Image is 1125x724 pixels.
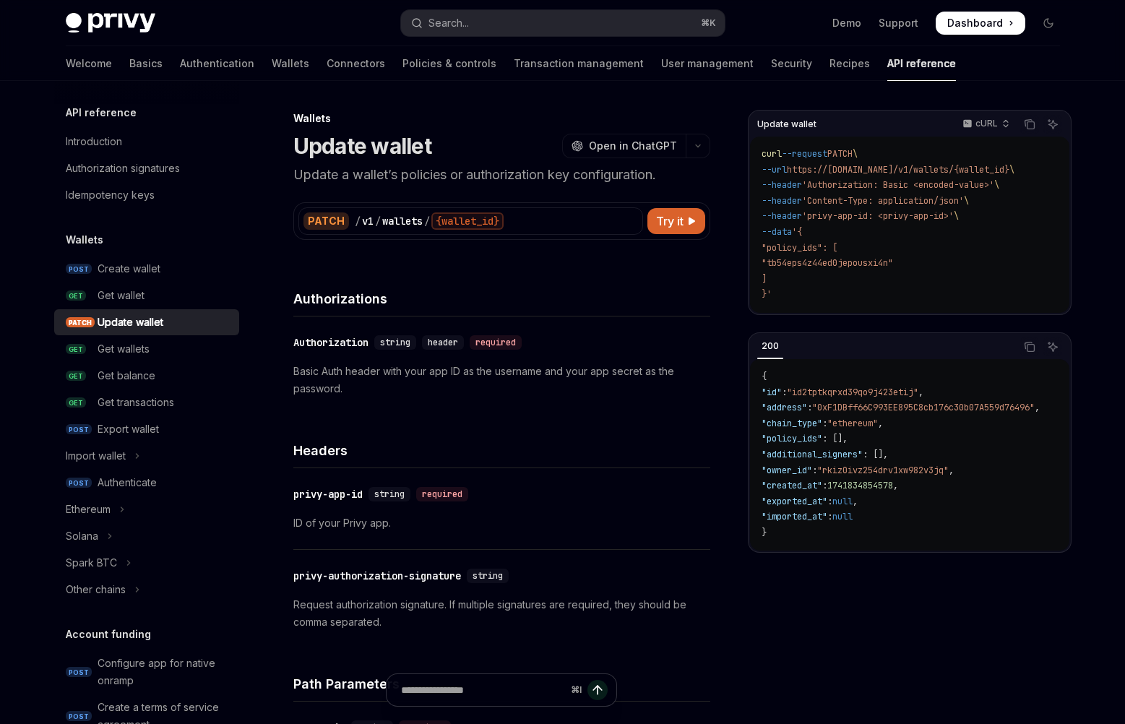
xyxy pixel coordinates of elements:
[293,487,363,501] div: privy-app-id
[374,488,405,500] span: string
[431,212,504,230] div: {wallet_id}
[762,449,863,460] span: "additional_signers"
[401,10,725,36] button: Open search
[656,212,684,230] span: Try it
[382,214,423,228] div: wallets
[66,397,86,408] span: GET
[918,387,923,398] span: ,
[762,480,822,491] span: "created_at"
[827,148,853,160] span: PATCH
[293,289,710,309] h4: Authorizations
[66,711,92,722] span: POST
[832,511,853,522] span: null
[701,17,716,29] span: ⌘ K
[878,418,883,429] span: ,
[180,46,254,81] a: Authentication
[762,387,782,398] span: "id"
[787,387,918,398] span: "id2tptkqrxd39qo9j423etij"
[66,527,98,545] div: Solana
[817,465,949,476] span: "rkiz0ivz254drv1xw982v3jq"
[416,487,468,501] div: required
[98,367,155,384] div: Get balance
[949,465,954,476] span: ,
[807,402,812,413] span: :
[293,363,710,397] p: Basic Auth header with your app ID as the username and your app secret as the password.
[66,133,122,150] div: Introduction
[853,148,858,160] span: \
[827,511,832,522] span: :
[762,273,767,285] span: ]
[54,443,239,469] button: Toggle Import wallet section
[98,421,159,438] div: Export wallet
[293,111,710,126] div: Wallets
[762,511,827,522] span: "imported_at"
[66,264,92,275] span: POST
[762,164,787,176] span: --url
[66,424,92,435] span: POST
[98,260,160,277] div: Create wallet
[1035,402,1040,413] span: ,
[428,14,469,32] div: Search...
[975,118,998,129] p: cURL
[98,655,230,689] div: Configure app for native onramp
[293,335,368,350] div: Authorization
[54,309,239,335] a: PATCHUpdate wallet
[936,12,1025,35] a: Dashboard
[470,335,522,350] div: required
[293,441,710,460] h4: Headers
[802,195,964,207] span: 'Content-Type: application/json'
[54,363,239,389] a: GETGet balance
[98,394,174,411] div: Get transactions
[66,554,117,572] div: Spark BTC
[822,418,827,429] span: :
[827,480,893,491] span: 1741834854578
[66,317,95,328] span: PATCH
[293,596,710,631] p: Request authorization signature. If multiple signatures are required, they should be comma separa...
[771,46,812,81] a: Security
[757,118,816,130] span: Update wallet
[428,337,458,348] span: header
[54,470,239,496] a: POSTAuthenticate
[954,210,959,222] span: \
[54,155,239,181] a: Authorization signatures
[762,527,767,538] span: }
[762,465,812,476] span: "owner_id"
[293,165,710,185] p: Update a wallet’s policies or authorization key configuration.
[54,650,239,694] a: POSTConfigure app for native onramp
[54,577,239,603] button: Toggle Other chains section
[66,231,103,249] h5: Wallets
[54,389,239,415] a: GETGet transactions
[822,480,827,491] span: :
[832,16,861,30] a: Demo
[375,214,381,228] div: /
[782,387,787,398] span: :
[827,418,878,429] span: "ethereum"
[762,433,822,444] span: "policy_ids"
[66,104,137,121] h5: API reference
[66,478,92,488] span: POST
[762,496,827,507] span: "exported_at"
[66,290,86,301] span: GET
[66,13,155,33] img: dark logo
[98,474,157,491] div: Authenticate
[762,257,893,269] span: "tb54eps4z44ed0jepousxi4n"
[822,433,848,444] span: : [],
[792,226,802,238] span: '{
[782,148,827,160] span: --request
[863,449,888,460] span: : [],
[893,480,898,491] span: ,
[54,336,239,362] a: GETGet wallets
[54,523,239,549] button: Toggle Solana section
[66,667,92,678] span: POST
[473,570,503,582] span: string
[1009,164,1014,176] span: \
[66,371,86,382] span: GET
[887,46,956,81] a: API reference
[812,465,817,476] span: :
[54,496,239,522] button: Toggle Ethereum section
[762,288,772,300] span: }'
[589,139,677,153] span: Open in ChatGPT
[66,501,111,518] div: Ethereum
[832,496,853,507] span: null
[66,160,180,177] div: Authorization signatures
